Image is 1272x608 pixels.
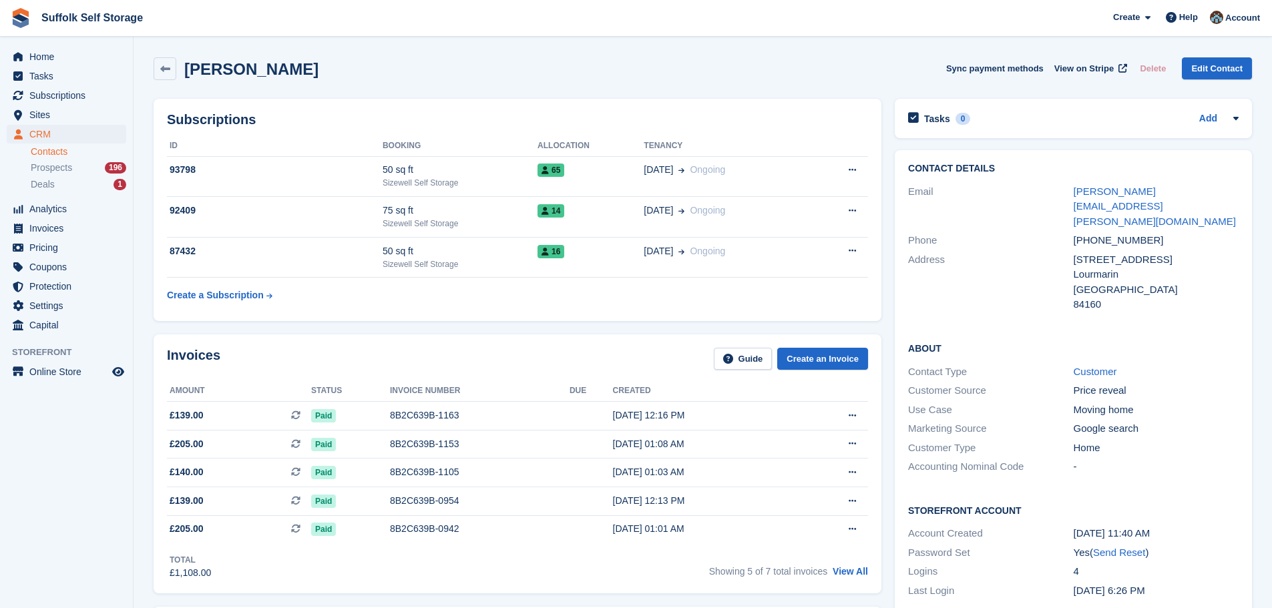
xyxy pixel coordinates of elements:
[908,233,1073,248] div: Phone
[908,184,1073,230] div: Email
[1113,11,1140,24] span: Create
[1199,111,1217,127] a: Add
[1074,233,1239,248] div: [PHONE_NUMBER]
[956,113,971,125] div: 0
[29,238,110,257] span: Pricing
[1074,186,1236,227] a: [PERSON_NAME][EMAIL_ADDRESS][PERSON_NAME][DOMAIN_NAME]
[908,252,1073,312] div: Address
[31,161,126,175] a: Prospects 196
[170,408,204,422] span: £139.00
[29,316,110,334] span: Capital
[390,408,570,422] div: 8B2C639B-1163
[7,316,126,334] a: menu
[908,545,1073,561] div: Password Set
[29,296,110,315] span: Settings
[1074,564,1239,579] div: 4
[29,47,110,66] span: Home
[29,362,110,381] span: Online Store
[908,440,1073,456] div: Customer Type
[908,341,1239,354] h2: About
[7,258,126,276] a: menu
[1074,459,1239,475] div: -
[908,402,1073,418] div: Use Case
[1074,267,1239,282] div: Lourmarin
[1182,57,1252,79] a: Edit Contact
[167,163,383,177] div: 93798
[29,200,110,218] span: Analytics
[908,421,1073,436] div: Marketing Source
[31,162,72,174] span: Prospects
[1074,252,1239,268] div: [STREET_ADDRESS]
[31,178,126,192] a: Deals 1
[167,380,311,402] th: Amount
[908,564,1073,579] div: Logins
[613,494,797,508] div: [DATE] 12:13 PM
[170,494,204,508] span: £139.00
[7,296,126,315] a: menu
[170,554,211,566] div: Total
[311,380,390,402] th: Status
[383,244,538,258] div: 50 sq ft
[167,288,264,302] div: Create a Subscription
[29,277,110,296] span: Protection
[908,164,1239,174] h2: Contact Details
[777,348,868,370] a: Create an Invoice
[538,164,564,177] span: 65
[7,105,126,124] a: menu
[1210,11,1223,24] img: Lisa Furneaux
[390,380,570,402] th: Invoice number
[833,566,868,577] a: View All
[7,125,126,143] a: menu
[690,164,725,175] span: Ongoing
[690,205,725,216] span: Ongoing
[908,583,1073,599] div: Last Login
[167,135,383,157] th: ID
[1093,547,1145,558] a: Send Reset
[908,459,1073,475] div: Accounting Nominal Code
[644,135,811,157] th: Tenancy
[1074,402,1239,418] div: Moving home
[167,112,868,127] h2: Subscriptions
[538,245,564,258] span: 16
[311,409,336,422] span: Paid
[690,246,725,256] span: Ongoing
[29,67,110,85] span: Tasks
[383,258,538,270] div: Sizewell Self Storage
[1090,547,1148,558] span: ( )
[709,566,827,577] span: Showing 5 of 7 total invoices
[1074,440,1239,456] div: Home
[36,7,148,29] a: Suffolk Self Storage
[1074,383,1239,398] div: Price reveal
[167,283,272,308] a: Create a Subscription
[644,244,673,258] span: [DATE]
[714,348,773,370] a: Guide
[908,383,1073,398] div: Customer Source
[1074,297,1239,312] div: 84160
[110,364,126,380] a: Preview store
[613,380,797,402] th: Created
[1225,11,1260,25] span: Account
[383,163,538,177] div: 50 sq ft
[7,47,126,66] a: menu
[7,219,126,238] a: menu
[613,408,797,422] div: [DATE] 12:16 PM
[644,204,673,218] span: [DATE]
[311,438,336,451] span: Paid
[29,258,110,276] span: Coupons
[570,380,613,402] th: Due
[383,135,538,157] th: Booking
[383,218,538,230] div: Sizewell Self Storage
[1074,366,1117,377] a: Customer
[31,145,126,158] a: Contacts
[1074,545,1239,561] div: Yes
[11,8,31,28] img: stora-icon-8386f47178a22dfd0bd8f6a31ec36ba5ce8667c1dd55bd0f319d3a0aa187defe.svg
[1074,585,1145,596] time: 2025-06-24 17:26:20 UTC
[167,348,220,370] h2: Invoices
[170,437,204,451] span: £205.00
[1134,57,1171,79] button: Delete
[29,105,110,124] span: Sites
[908,503,1239,517] h2: Storefront Account
[538,135,644,157] th: Allocation
[1074,526,1239,541] div: [DATE] 11:40 AM
[7,86,126,105] a: menu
